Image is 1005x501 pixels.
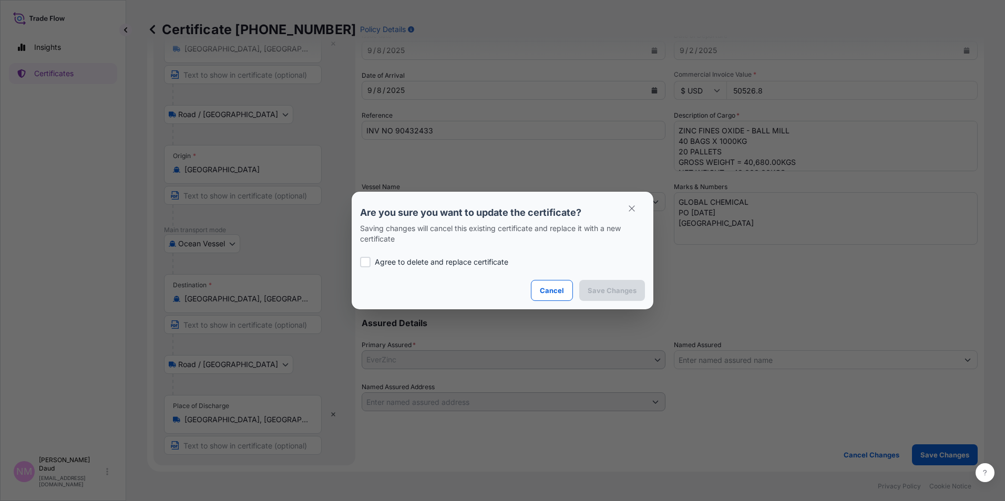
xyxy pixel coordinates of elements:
p: Cancel [540,285,564,296]
p: Saving changes will cancel this existing certificate and replace it with a new certificate [360,223,645,244]
p: Are you sure you want to update the certificate? [360,206,645,219]
p: Save Changes [588,285,637,296]
button: Save Changes [579,280,645,301]
button: Cancel [531,280,573,301]
p: Agree to delete and replace certificate [375,257,508,267]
